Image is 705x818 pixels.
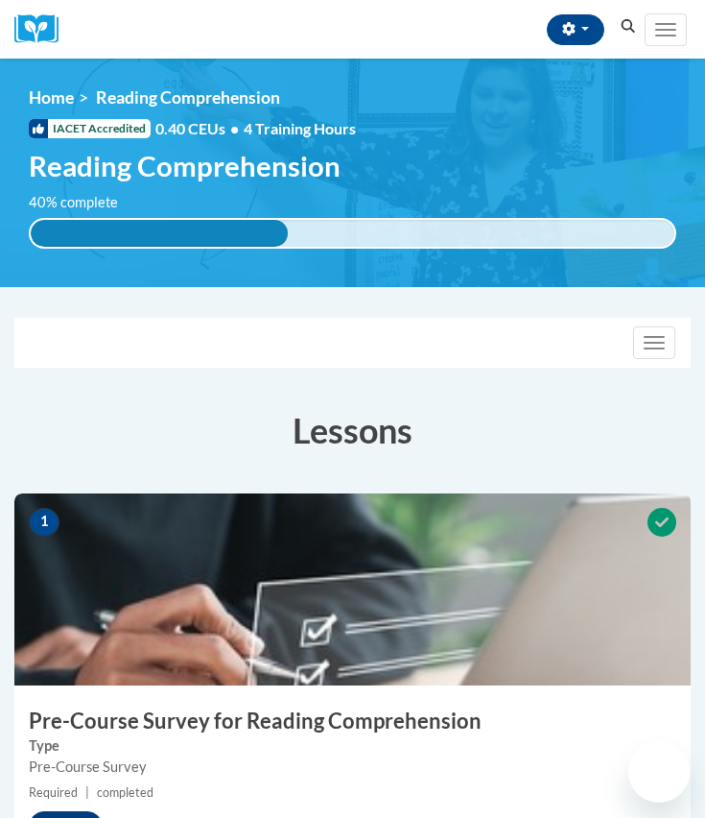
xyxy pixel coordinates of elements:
[31,220,288,247] div: 40% complete
[230,119,239,137] span: •
[29,87,74,108] a: Home
[29,508,59,537] span: 1
[547,14,604,45] button: Account Settings
[96,87,280,108] span: Reading Comprehension
[614,15,643,38] button: Search
[14,406,691,454] h3: Lessons
[14,707,691,736] h3: Pre-Course Survey for Reading Comprehension
[628,741,690,803] iframe: Button to launch messaging window
[29,119,151,138] span: IACET Accredited
[29,735,676,757] label: Type
[97,785,153,800] span: completed
[14,14,72,44] img: Logo brand
[29,785,78,800] span: Required
[155,118,244,139] span: 0.40 CEUs
[14,14,72,44] a: Cox Campus
[244,119,356,137] span: 4 Training Hours
[29,757,676,778] div: Pre-Course Survey
[85,785,89,800] span: |
[14,493,691,686] img: Course Image
[29,192,139,213] label: 40% complete
[29,149,341,182] span: Reading Comprehension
